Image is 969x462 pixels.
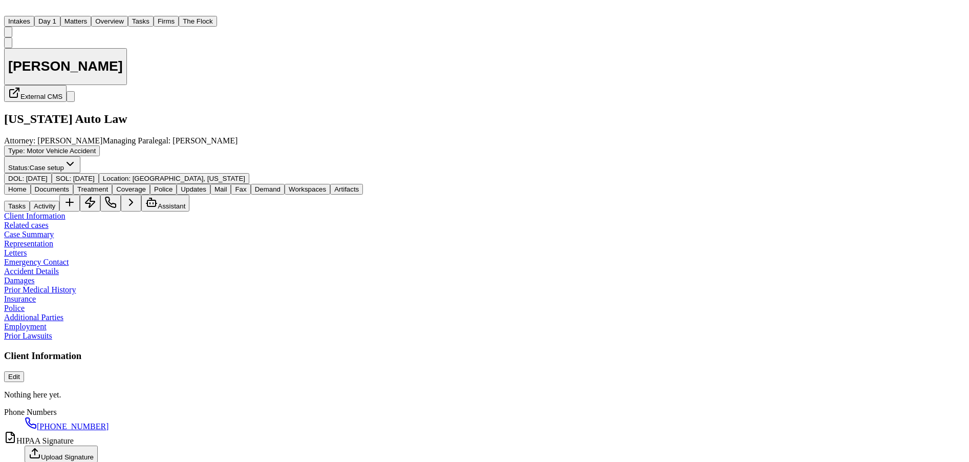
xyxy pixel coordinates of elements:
[8,175,24,182] span: DOL :
[8,373,20,381] span: Edit
[4,156,80,173] button: Change status from Case setup
[30,201,59,212] button: Activity
[4,37,12,48] button: Copy Matter ID
[4,276,35,285] a: Damages
[4,173,52,184] button: Edit DOL: 2025-09-18
[181,185,206,193] span: Updates
[73,175,95,182] span: [DATE]
[99,173,249,184] button: Edit Location: Detroit, Michigan
[60,16,91,25] a: Matters
[30,164,64,172] span: Case setup
[4,136,35,145] span: Attorney:
[173,136,238,145] span: [PERSON_NAME]
[77,185,108,193] span: Treatment
[4,16,34,25] a: Intakes
[235,185,246,193] span: Fax
[133,175,245,182] span: [GEOGRAPHIC_DATA], [US_STATE]
[56,175,71,182] span: SOL :
[91,16,128,25] a: Overview
[4,350,965,362] h3: Client Information
[103,175,131,182] span: Location :
[4,112,965,126] h2: [US_STATE] Auto Law
[60,16,91,27] button: Matters
[4,285,76,294] a: Prior Medical History
[128,16,154,25] a: Tasks
[154,16,179,25] a: Firms
[4,390,965,400] p: Nothing here yet.
[8,147,25,155] span: Type :
[91,16,128,27] button: Overview
[100,195,121,212] button: Make a Call
[4,145,100,156] button: Edit Type: Motor Vehicle Accident
[34,16,60,25] a: Day 1
[4,408,57,416] span: Phone Numbers
[154,185,173,193] span: Police
[20,93,62,100] span: External CMS
[37,136,102,145] span: [PERSON_NAME]
[80,195,100,212] button: Create Immediate Task
[27,147,96,155] span: Motor Vehicle Accident
[8,164,30,172] span: Status:
[4,304,25,312] a: Police
[179,16,217,27] button: The Flock
[116,185,146,193] span: Coverage
[4,16,34,27] button: Intakes
[4,239,53,248] a: Representation
[4,248,27,257] a: Letters
[289,185,326,193] span: Workspaces
[35,185,69,193] span: Documents
[4,371,24,382] button: Edit
[102,136,170,145] span: Managing Paralegal:
[4,331,52,340] a: Prior Lawsuits
[179,16,217,25] a: The Flock
[8,185,27,193] span: Home
[25,422,109,431] a: Call 1 (734) 858-9373
[141,195,189,212] button: Assistant
[4,212,66,220] a: Client Information
[255,185,281,193] span: Demand
[4,221,49,229] a: Related cases
[4,230,54,239] a: Case Summary
[334,185,359,193] span: Artifacts
[4,4,16,14] img: Finch Logo
[4,48,127,86] button: Edit matter name
[52,173,99,184] button: Edit SOL: 2028-09-18
[59,195,80,212] button: Add Task
[4,267,59,276] a: Accident Details
[4,295,36,303] a: Insurance
[4,85,67,102] button: External CMS
[4,313,63,322] a: Additional Parties
[158,202,185,210] span: Assistant
[4,258,69,266] a: Emergency Contact
[128,16,154,27] button: Tasks
[154,16,179,27] button: Firms
[34,16,60,27] button: Day 1
[4,201,30,212] button: Tasks
[4,7,16,15] a: Home
[26,175,48,182] span: [DATE]
[214,185,227,193] span: Mail
[8,58,123,74] h1: [PERSON_NAME]
[4,322,47,331] a: Employment
[4,431,965,446] dt: HIPAA Signature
